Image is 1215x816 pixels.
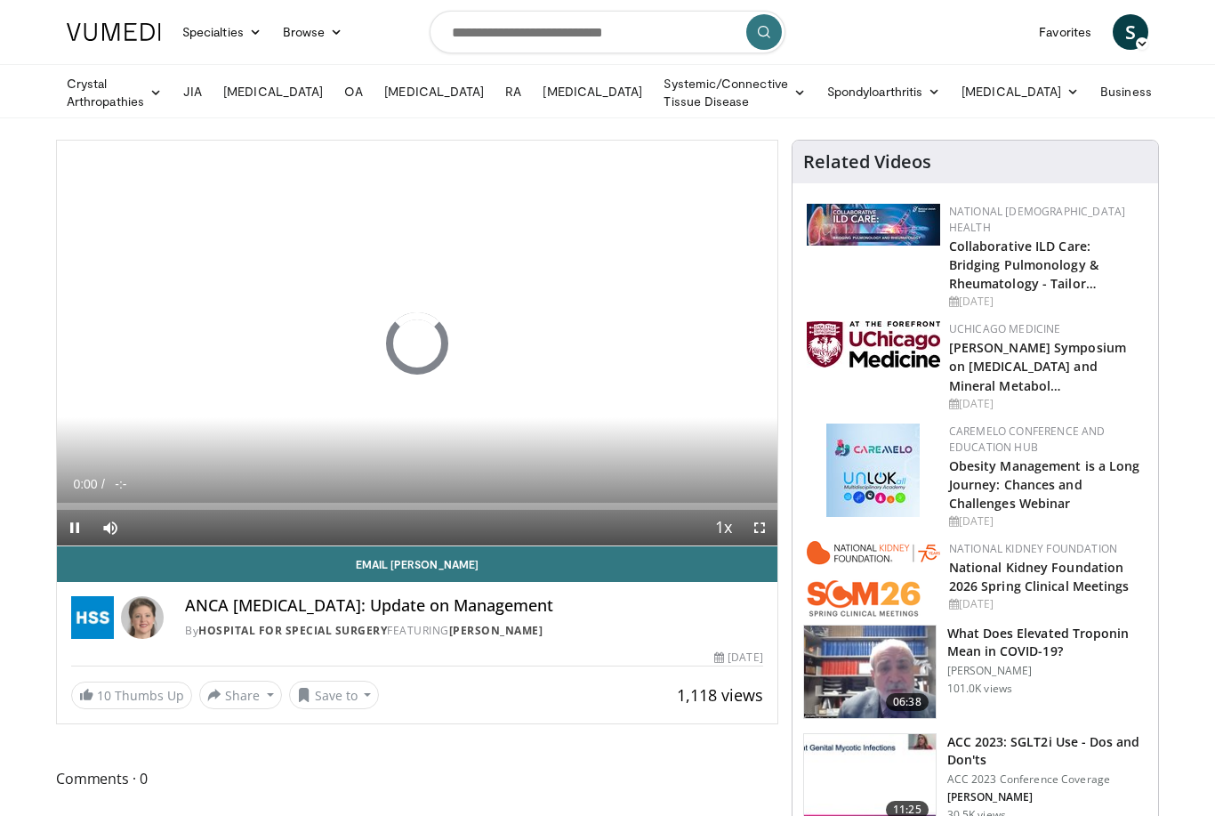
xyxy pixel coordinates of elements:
button: Save to [289,681,380,709]
a: Obesity Management is a Long Journey: Chances and Challenges Webinar [949,457,1140,512]
div: [DATE] [714,650,762,666]
img: 45df64a9-a6de-482c-8a90-ada250f7980c.png.150x105_q85_autocrop_double_scale_upscale_version-0.2.jpg [826,424,920,517]
a: [MEDICAL_DATA] [374,74,495,109]
button: Pause [57,510,93,545]
a: Spondyloarthritis [817,74,951,109]
a: CaReMeLO Conference and Education Hub [949,424,1106,455]
p: [PERSON_NAME] [947,790,1147,804]
a: [PERSON_NAME] [449,623,543,638]
video-js: Video Player [57,141,777,546]
a: Crystal Arthropathies [56,75,173,110]
a: OA [334,74,374,109]
div: [DATE] [949,513,1144,529]
img: 79503c0a-d5ce-4e31-88bd-91ebf3c563fb.png.150x105_q85_autocrop_double_scale_upscale_version-0.2.png [807,541,940,617]
p: [PERSON_NAME] [947,664,1147,678]
span: 1,118 views [677,684,763,706]
a: [MEDICAL_DATA] [951,74,1090,109]
button: Playback Rate [706,510,742,545]
div: [DATE] [949,596,1144,612]
button: Share [199,681,282,709]
span: 06:38 [886,693,929,711]
a: Collaborative ILD Care: Bridging Pulmonology & Rheumatology - Tailor… [949,238,1098,292]
a: [MEDICAL_DATA] [213,74,334,109]
a: National Kidney Foundation [949,541,1117,556]
span: -:- [115,477,126,491]
img: Avatar [121,596,164,639]
img: 98daf78a-1d22-4ebe-927e-10afe95ffd94.150x105_q85_crop-smart_upscale.jpg [804,626,936,718]
a: Specialties [172,14,272,50]
p: ACC 2023 Conference Coverage [947,772,1147,787]
a: UChicago Medicine [949,321,1061,336]
h3: ACC 2023: SGLT2i Use - Dos and Don'ts [947,733,1147,769]
span: Comments 0 [56,767,778,790]
a: Browse [272,14,354,50]
a: S [1113,14,1148,50]
img: 5f87bdfb-7fdf-48f0-85f3-b6bcda6427bf.jpg.150x105_q85_autocrop_double_scale_upscale_version-0.2.jpg [807,321,940,368]
img: VuMedi Logo [67,23,161,41]
a: National Kidney Foundation 2026 Spring Clinical Meetings [949,559,1130,594]
img: Hospital for Special Surgery [71,596,114,639]
a: RA [495,74,532,109]
div: [DATE] [949,294,1144,310]
div: Progress Bar [57,503,777,510]
a: Email [PERSON_NAME] [57,546,777,582]
input: Search topics, interventions [430,11,785,53]
button: Mute [93,510,128,545]
a: Systemic/Connective Tissue Disease [653,75,816,110]
a: National [DEMOGRAPHIC_DATA] Health [949,204,1126,235]
a: [MEDICAL_DATA] [532,74,653,109]
img: 7e341e47-e122-4d5e-9c74-d0a8aaff5d49.jpg.150x105_q85_autocrop_double_scale_upscale_version-0.2.jpg [807,204,940,246]
a: Business [1090,74,1180,109]
a: 06:38 What Does Elevated Troponin Mean in COVID-19? [PERSON_NAME] 101.0K views [803,625,1147,719]
a: Favorites [1028,14,1102,50]
span: 0:00 [73,477,97,491]
div: By FEATURING [185,623,763,639]
h3: What Does Elevated Troponin Mean in COVID-19? [947,625,1147,660]
button: Fullscreen [742,510,777,545]
h4: Related Videos [803,151,931,173]
a: [PERSON_NAME] Symposium on [MEDICAL_DATA] and Mineral Metabol… [949,339,1126,393]
h4: ANCA [MEDICAL_DATA]: Update on Management [185,596,763,616]
a: 10 Thumbs Up [71,682,192,709]
span: / [101,477,105,491]
a: Hospital for Special Surgery [198,623,387,638]
div: [DATE] [949,396,1144,412]
p: 101.0K views [947,682,1012,696]
span: 10 [97,687,111,704]
a: JIA [173,74,213,109]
